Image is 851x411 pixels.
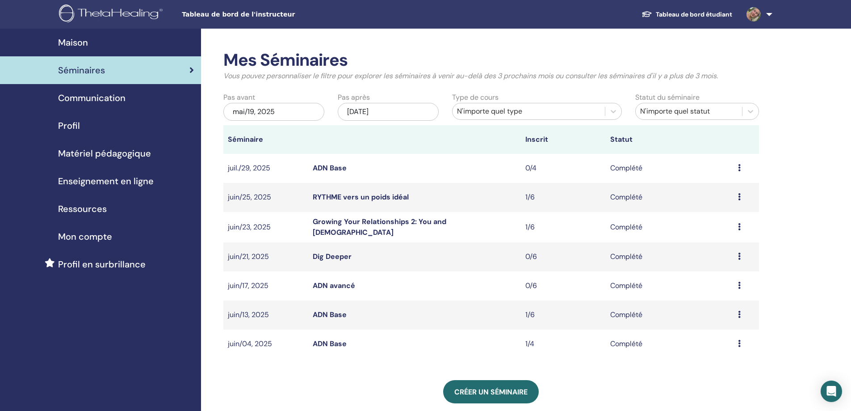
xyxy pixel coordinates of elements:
span: Créer un séminaire [454,387,528,397]
td: 1/6 [521,183,606,212]
a: ADN Base [313,163,347,173]
div: mai/19, 2025 [223,103,324,121]
img: graduation-cap-white.svg [641,10,652,18]
span: Profil [58,119,80,132]
span: Matériel pédagogique [58,147,151,160]
span: Tableau de bord de l'instructeur [182,10,316,19]
a: Growing Your Relationships 2: You and [DEMOGRAPHIC_DATA] [313,217,446,237]
a: RYTHME vers un poids idéal [313,192,409,202]
td: 0/6 [521,271,606,301]
span: Communication [58,91,126,105]
img: logo.png [59,4,166,25]
td: Complété [606,301,733,330]
td: Complété [606,242,733,271]
td: Complété [606,154,733,183]
td: juin/23, 2025 [223,212,308,242]
span: Enseignement en ligne [58,174,154,188]
th: Inscrit [521,125,606,154]
td: Complété [606,330,733,359]
label: Statut du séminaire [635,92,700,103]
h2: Mes Séminaires [223,50,759,71]
td: juin/21, 2025 [223,242,308,271]
td: Complété [606,183,733,212]
label: Pas après [338,92,370,103]
td: Complété [606,212,733,242]
span: Séminaires [58,64,105,77]
label: Type de cours [452,92,499,103]
a: ADN avancé [313,281,355,290]
a: ADN Base [313,339,347,348]
td: juin/13, 2025 [223,301,308,330]
div: [DATE] [338,103,439,121]
p: Vous pouvez personnaliser le filtre pour explorer les séminaires à venir au-delà des 3 prochains ... [223,71,759,81]
th: Statut [606,125,733,154]
td: juin/25, 2025 [223,183,308,212]
img: default.jpg [746,7,761,21]
td: Complété [606,271,733,301]
td: juin/17, 2025 [223,271,308,301]
span: Profil en surbrillance [58,258,146,271]
div: N'importe quel statut [640,106,738,117]
td: 1/6 [521,212,606,242]
a: Tableau de bord étudiant [634,6,739,23]
a: Dig Deeper [313,252,352,261]
div: N'importe quel type [457,106,600,117]
td: 1/4 [521,330,606,359]
td: 0/6 [521,242,606,271]
th: Séminaire [223,125,308,154]
label: Pas avant [223,92,255,103]
td: juin/04, 2025 [223,330,308,359]
span: Maison [58,36,88,49]
div: Open Intercom Messenger [821,381,842,402]
span: Mon compte [58,230,112,243]
td: juil./29, 2025 [223,154,308,183]
td: 0/4 [521,154,606,183]
span: Ressources [58,202,107,216]
a: ADN Base [313,310,347,319]
td: 1/6 [521,301,606,330]
a: Créer un séminaire [443,380,539,403]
